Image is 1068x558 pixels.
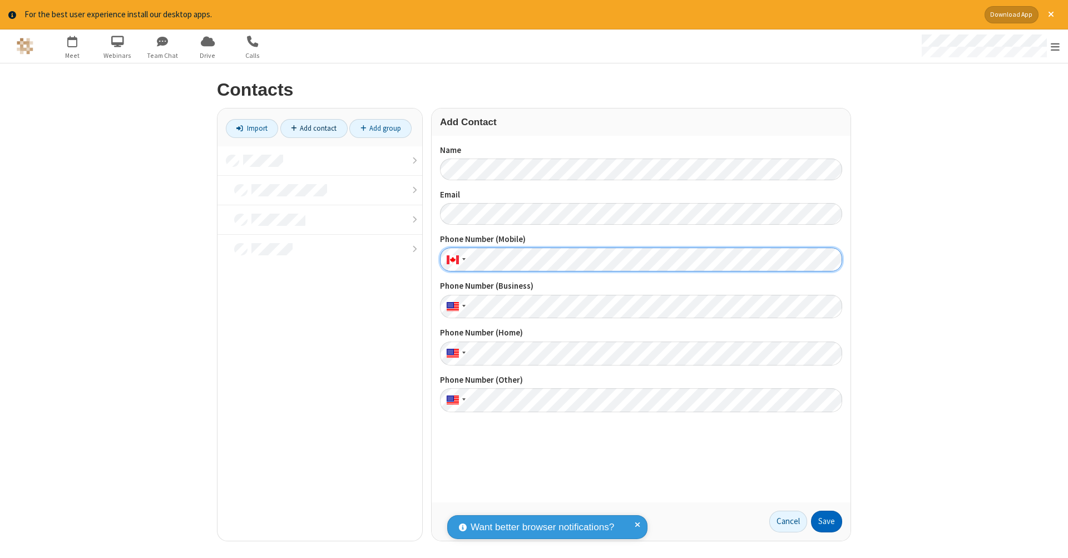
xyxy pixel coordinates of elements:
[142,51,184,61] span: Team Chat
[440,117,842,127] h3: Add Contact
[24,8,976,21] div: For the best user experience install our desktop apps.
[471,520,614,535] span: Want better browser notifications?
[911,29,1068,63] div: Open menu
[440,388,469,412] div: United States: + 1
[440,144,842,157] label: Name
[811,511,842,533] button: Save
[280,119,348,138] a: Add contact
[217,80,851,100] h2: Contacts
[349,119,412,138] a: Add group
[17,38,33,55] img: QA Selenium DO NOT DELETE OR CHANGE
[187,51,229,61] span: Drive
[769,511,807,533] a: Cancel
[440,233,842,246] label: Phone Number (Mobile)
[4,29,46,63] button: Logo
[440,342,469,366] div: United States: + 1
[232,51,274,61] span: Calls
[52,51,93,61] span: Meet
[226,119,278,138] a: Import
[985,6,1039,23] button: Download App
[440,248,469,271] div: Canada: + 1
[97,51,139,61] span: Webinars
[440,327,842,339] label: Phone Number (Home)
[1042,6,1060,23] button: Close alert
[440,189,842,201] label: Email
[440,280,842,293] label: Phone Number (Business)
[440,295,469,319] div: United States: + 1
[440,374,842,387] label: Phone Number (Other)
